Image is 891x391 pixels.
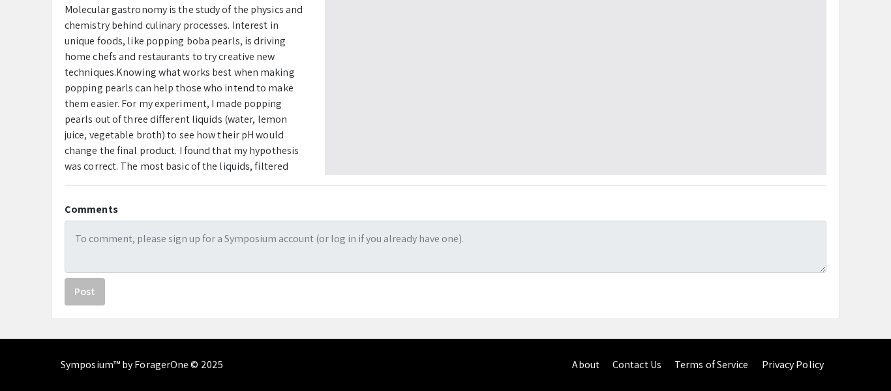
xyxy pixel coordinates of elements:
[65,278,105,305] button: Post
[65,203,826,215] h2: Comments
[674,358,749,371] a: Terms of Service
[65,3,303,79] span: Molecular gastronomy is the study of the physics and chemistry behind culinary processes. Interes...
[61,339,223,391] div: Symposium™ by ForagerOne © 2025
[65,65,301,314] span: Knowing what works best when making popping pearls can help those who intend to make them easier....
[762,358,824,371] a: Privacy Policy
[572,358,599,371] a: About
[612,358,661,371] a: Contact Us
